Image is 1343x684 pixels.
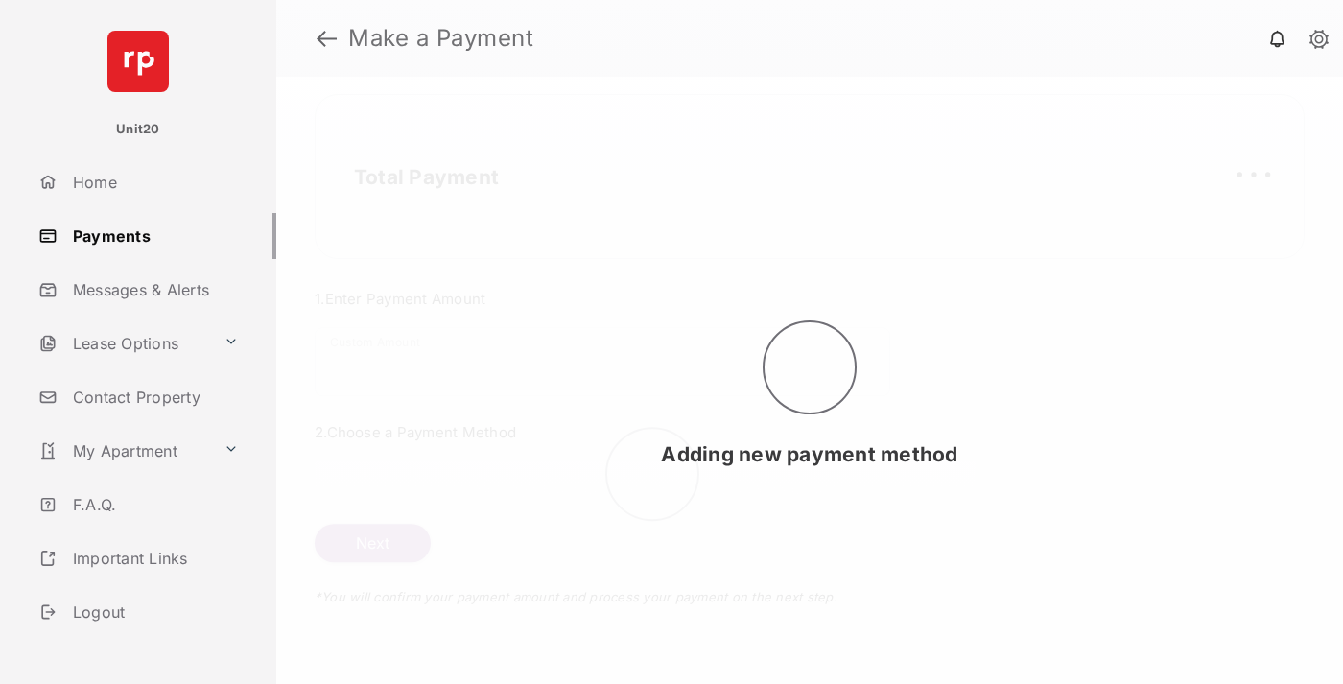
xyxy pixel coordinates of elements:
a: Payments [31,213,276,259]
a: Home [31,159,276,205]
img: svg+xml;base64,PHN2ZyB4bWxucz0iaHR0cDovL3d3dy53My5vcmcvMjAwMC9zdmciIHdpZHRoPSI2NCIgaGVpZ2h0PSI2NC... [107,31,169,92]
a: My Apartment [31,428,216,474]
a: Important Links [31,535,247,581]
a: F.A.Q. [31,482,276,528]
a: Messages & Alerts [31,267,276,313]
span: Adding new payment method [661,442,957,466]
a: Contact Property [31,374,276,420]
p: Unit20 [116,120,160,139]
a: Lease Options [31,320,216,366]
a: Logout [31,589,276,635]
strong: Make a Payment [348,27,533,50]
